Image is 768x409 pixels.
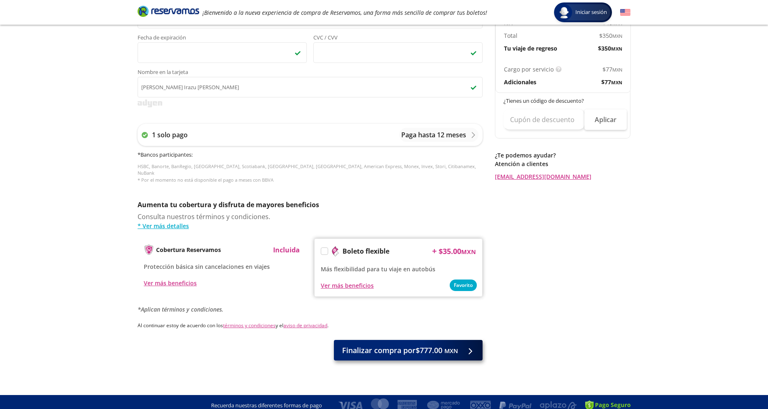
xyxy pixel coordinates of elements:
[156,245,221,254] p: Cobertura Reservamos
[313,35,483,42] span: CVC / CVV
[138,177,274,183] span: * Por el momento no está disponible el pago a meses con BBVA
[283,322,327,329] a: aviso de privacidad
[598,44,622,53] span: $ 350
[138,69,483,77] span: Nombre en la tarjeta
[138,5,199,17] i: Brand Logo
[138,77,483,97] input: Nombre en la tarjetacheckmark
[620,7,630,18] button: English
[495,159,630,168] p: Atención a clientes
[504,78,536,86] p: Adicionales
[601,78,622,86] span: $ 77
[334,340,483,360] button: Finalizar compra por$777.00 MXN
[504,44,557,53] p: Tu viaje de regreso
[321,281,374,290] button: Ver más beneficios
[504,97,623,105] p: ¿Tienes un código de descuento?
[144,279,197,287] button: Ver más beneficios
[602,65,622,74] span: $ 77
[495,172,630,181] a: [EMAIL_ADDRESS][DOMAIN_NAME]
[432,245,437,257] p: +
[444,347,458,355] small: MXN
[342,345,458,356] span: Finalizar compra por $777.00
[144,263,270,270] span: Protección básica sin cancelaciones en viajes
[504,31,517,40] p: Total
[343,246,389,256] p: Boleto flexible
[611,46,622,52] small: MXN
[612,67,622,73] small: MXN
[138,222,483,230] a: * Ver más detalles
[141,45,303,60] iframe: Iframe de la fecha de caducidad de la tarjeta asegurada
[470,84,477,90] img: checkmark
[470,49,477,56] img: checkmark
[152,130,188,140] p: 1 solo pago
[138,305,483,314] p: *Aplican términos y condiciones.
[495,151,630,159] p: ¿Te podemos ayudar?
[202,9,487,16] em: ¡Bienvenido a la nueva experiencia de compra de Reservamos, una forma más sencilla de comprar tus...
[317,45,479,60] iframe: Iframe del código de seguridad de la tarjeta asegurada
[138,5,199,20] a: Brand Logo
[138,35,307,42] span: Fecha de expiración
[572,8,610,16] span: Iniciar sesión
[504,109,584,130] input: Cupón de descuento
[401,130,466,140] p: Paga hasta 12 meses
[138,99,162,107] img: svg+xml;base64,PD94bWwgdmVyc2lvbj0iMS4wIiBlbmNvZGluZz0iVVRGLTgiPz4KPHN2ZyB3aWR0aD0iMzk2cHgiIGhlaW...
[138,151,483,159] h6: * Bancos participantes :
[439,246,476,257] span: $ 35.00
[599,31,622,40] span: $ 350
[138,322,483,329] p: Al continuar estoy de acuerdo con los y el .
[138,163,483,184] p: HSBC, Banorte, BanRegio, [GEOGRAPHIC_DATA], Scotiabank, [GEOGRAPHIC_DATA], [GEOGRAPHIC_DATA], Ame...
[612,33,622,39] small: MXN
[461,248,476,256] small: MXN
[720,361,760,401] iframe: Messagebird Livechat Widget
[504,65,554,74] p: Cargo por servicio
[138,200,483,210] p: Aumenta tu cobertura y disfruta de mayores beneficios
[321,265,435,273] span: Más flexibilidad para tu viaje en autobús
[223,322,276,329] a: términos y condiciones
[294,49,301,56] img: checkmark
[273,245,300,255] p: Incluida
[584,109,627,130] button: Aplicar
[138,212,483,230] div: Consulta nuestros términos y condiciones.
[611,79,622,85] small: MXN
